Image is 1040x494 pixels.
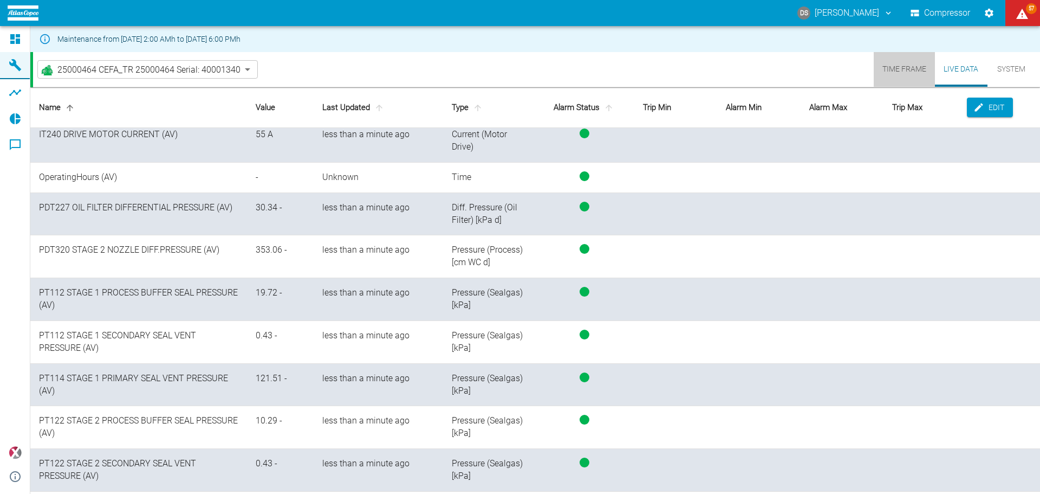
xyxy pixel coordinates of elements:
td: OperatingHours (AV) [30,163,247,193]
td: PT114 STAGE 1 PRIMARY SEAL VENT PRESSURE (AV) [30,364,247,407]
div: - [256,171,305,184]
div: 55 A [256,129,305,141]
div: 8/12/2025, 2:35:11 PM [322,129,434,141]
div: 8/12/2025, 2:35:11 PM [322,415,434,427]
div: 30.336944 - [256,202,305,214]
td: Pressure (Sealgas) [kPa] [443,278,535,321]
button: Time Frame [874,52,935,87]
td: Unknown [314,163,443,193]
span: sort-type [471,103,485,113]
th: Name [30,87,247,128]
td: PT112 STAGE 1 PROCESS BUFFER SEAL PRESSURE (AV) [30,278,247,321]
button: System [987,52,1036,87]
td: PT122 STAGE 2 PROCESS BUFFER SEAL PRESSURE (AV) [30,406,247,449]
td: Current (Motor Drive) [443,120,535,163]
td: PT122 STAGE 2 SECONDARY SEAL VENT PRESSURE (AV) [30,449,247,492]
td: PT112 STAGE 1 SECONDARY SEAL VENT PRESSURE (AV) [30,321,247,364]
div: 8/12/2025, 2:35:11 PM [322,202,434,214]
button: Settings [979,3,999,23]
td: Diff. Pressure (Oil Filter) [kPa d] [443,193,535,236]
button: Compressor [908,3,973,23]
span: sort-name [63,103,77,113]
span: 25000464 CEFA_TR 25000464 Serial: 40001340 [57,63,240,76]
span: status-running [580,458,589,467]
td: Pressure (Sealgas) [kPa] [443,321,535,364]
span: status-running [580,244,589,254]
span: sort-status [602,103,616,113]
a: 25000464 CEFA_TR 25000464 Serial: 40001340 [40,63,240,76]
img: Xplore Logo [9,446,22,459]
button: Live Data [935,52,987,87]
div: 8/12/2025, 2:35:11 PM [322,330,434,342]
div: 121.51 - [256,373,305,385]
img: logo [8,5,38,20]
th: Alarm Status [535,87,634,128]
span: status-running [580,202,589,211]
div: 10.295 - [256,415,305,427]
td: Pressure (Sealgas) [kPa] [443,364,535,407]
td: Pressure (Sealgas) [kPa] [443,406,535,449]
th: Alarm Min [717,87,801,128]
th: Trip Max [883,87,967,128]
td: PDT227 OIL FILTER DIFFERENTIAL PRESSURE (AV) [30,193,247,236]
span: sort-time [372,103,386,113]
div: 8/12/2025, 2:35:11 PM [322,244,434,256]
div: 353.06 - [256,244,305,256]
span: status-running [580,129,589,138]
th: Type [443,87,535,128]
span: 57 [1026,3,1037,14]
td: Pressure (Process) [cm WC d] [443,235,535,278]
div: DS [797,7,810,20]
th: Value [247,87,314,128]
th: Alarm Max [801,87,884,128]
span: status-running [580,415,589,425]
span: status-running [580,171,589,181]
div: Maintenance from [DATE] 2:00 AMh to [DATE] 6:00 PMh [57,29,240,49]
td: IT240 DRIVE MOTOR CURRENT (AV) [30,120,247,163]
div: 0.435 - [256,330,305,342]
div: 8/12/2025, 2:35:11 PM [322,373,434,385]
td: Time [443,163,535,193]
span: status-running [580,287,589,297]
th: Trip Min [634,87,718,128]
button: edit-alarms [967,98,1013,118]
div: 0.435 - [256,458,305,470]
div: 19.72 - [256,287,305,299]
td: Pressure (Sealgas) [kPa] [443,449,535,492]
button: daniel.schauer@atlascopco.com [796,3,895,23]
td: PDT320 STAGE 2 NOZZLE DIFF.PRESSURE (AV) [30,235,247,278]
div: 8/12/2025, 2:35:11 PM [322,458,434,470]
span: status-running [580,373,589,382]
div: 8/12/2025, 2:35:11 PM [322,287,434,299]
span: status-running [580,330,589,339]
th: Last Updated [314,87,443,128]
